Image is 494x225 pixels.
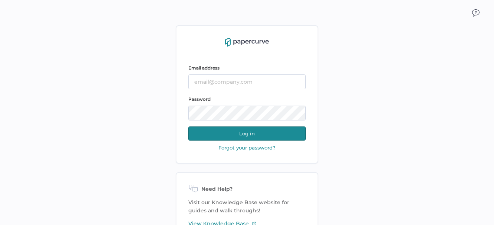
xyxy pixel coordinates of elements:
span: Email address [188,65,220,71]
img: papercurve-logo-colour.7244d18c.svg [225,38,269,47]
img: need-help-icon.d526b9f7.svg [188,185,198,194]
input: email@company.com [188,74,306,89]
button: Log in [188,126,306,141]
div: Need Help? [188,185,306,194]
img: icon_chat.2bd11823.svg [472,9,480,17]
button: Forgot your password? [216,144,278,151]
span: Password [188,96,211,102]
